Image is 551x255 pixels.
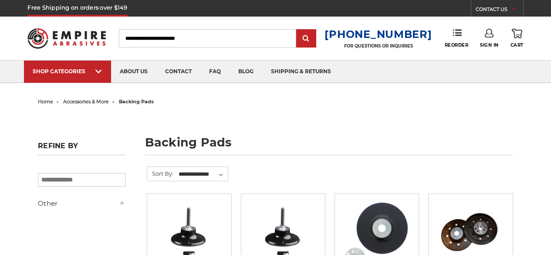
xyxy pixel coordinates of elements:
div: SHOP CATEGORIES [33,68,102,75]
select: Sort By: [177,168,228,181]
p: FOR QUESTIONS OR INQUIRIES [325,43,432,49]
a: accessories & more [63,99,109,105]
a: Reorder [445,29,469,48]
a: shipping & returns [262,61,340,83]
h5: Refine by [38,142,125,155]
a: CONTACT US [476,4,523,17]
span: Cart [510,42,524,48]
label: Sort By: [147,167,173,180]
span: Sign In [480,42,499,48]
a: Cart [510,29,524,48]
a: faq [200,61,230,83]
a: contact [156,61,200,83]
h5: Other [38,198,125,209]
a: home [38,99,53,105]
span: Reorder [445,42,469,48]
a: [PHONE_NUMBER] [325,28,432,41]
span: backing pads [119,99,154,105]
a: about us [111,61,156,83]
a: blog [230,61,262,83]
h1: backing pads [145,136,513,155]
img: Empire Abrasives [27,23,105,54]
input: Submit [297,30,315,48]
